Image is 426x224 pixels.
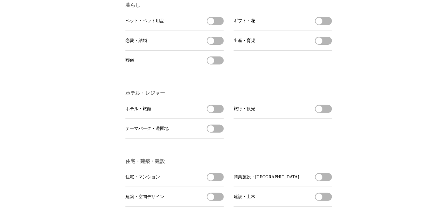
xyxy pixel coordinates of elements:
[234,18,255,24] span: ギフト・花
[125,38,147,44] span: 恋愛・結婚
[234,174,299,180] span: 商業施設・[GEOGRAPHIC_DATA]
[125,18,164,24] span: ペット・ペット用品
[125,106,151,112] span: ホテル・旅館
[234,194,255,200] span: 建設・土木
[125,90,332,97] h3: ホテル・レジャー
[125,174,160,180] span: 住宅・マンション
[234,106,255,112] span: 旅行・観光
[125,194,164,200] span: 建築・空間デザイン
[125,158,332,165] h3: 住宅・建築・建設
[125,126,169,131] span: テーマパーク・遊園地
[125,2,332,9] h3: 暮らし
[125,58,134,63] span: 葬儀
[234,38,255,44] span: 出産・育児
